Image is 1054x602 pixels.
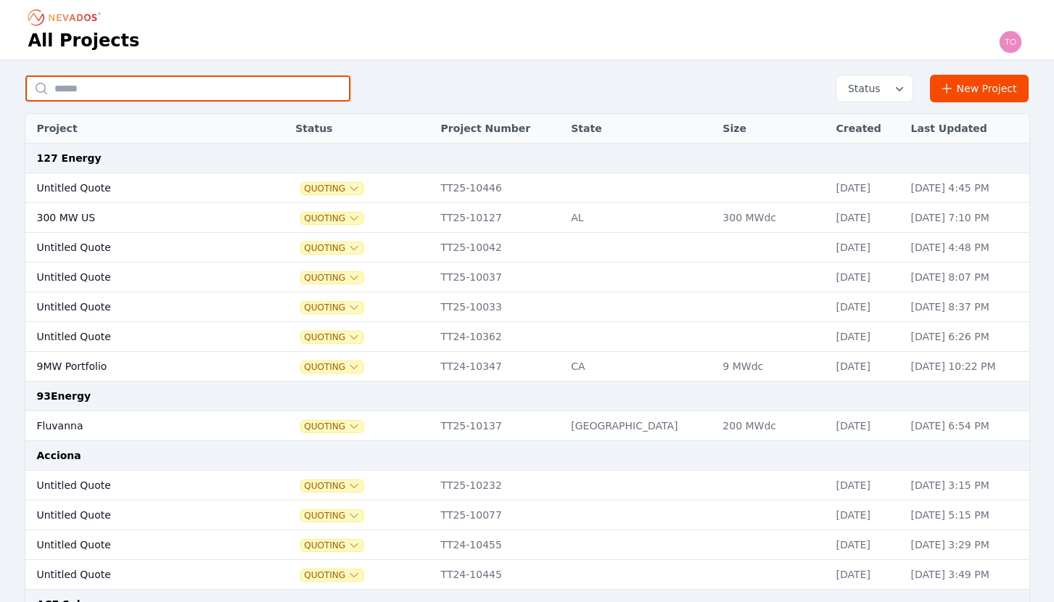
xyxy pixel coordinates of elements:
[715,203,828,233] td: 300 MWdc
[434,322,564,352] td: TT24-10362
[564,352,715,382] td: CA
[564,411,715,441] td: [GEOGRAPHIC_DATA]
[28,6,105,29] nav: Breadcrumb
[25,530,252,560] td: Untitled Quote
[842,81,881,96] span: Status
[904,411,1029,441] td: [DATE] 6:54 PM
[904,471,1029,500] td: [DATE] 3:15 PM
[829,352,904,382] td: [DATE]
[25,500,252,530] td: Untitled Quote
[564,114,715,144] th: State
[25,382,1029,411] td: 93Energy
[301,213,363,224] button: Quoting
[829,203,904,233] td: [DATE]
[434,233,564,263] td: TT25-10042
[434,263,564,292] td: TT25-10037
[25,352,252,382] td: 9MW Portfolio
[434,411,564,441] td: TT25-10137
[25,203,252,233] td: 300 MW US
[301,569,363,581] button: Quoting
[25,144,1029,173] td: 127 Energy
[434,471,564,500] td: TT25-10232
[904,114,1029,144] th: Last Updated
[301,361,363,373] button: Quoting
[25,500,1029,530] tr: Untitled QuoteQuotingTT25-10077[DATE][DATE] 5:15 PM
[829,233,904,263] td: [DATE]
[829,322,904,352] td: [DATE]
[28,29,140,52] h1: All Projects
[904,173,1029,203] td: [DATE] 4:45 PM
[434,292,564,322] td: TT25-10033
[904,322,1029,352] td: [DATE] 6:26 PM
[829,411,904,441] td: [DATE]
[25,203,1029,233] tr: 300 MW USQuotingTT25-10127AL300 MWdc[DATE][DATE] 7:10 PM
[904,560,1029,590] td: [DATE] 3:49 PM
[301,183,363,194] button: Quoting
[25,292,1029,322] tr: Untitled QuoteQuotingTT25-10033[DATE][DATE] 8:37 PM
[829,263,904,292] td: [DATE]
[301,480,363,492] button: Quoting
[715,114,828,144] th: Size
[715,411,828,441] td: 200 MWdc
[434,500,564,530] td: TT25-10077
[829,292,904,322] td: [DATE]
[25,471,252,500] td: Untitled Quote
[904,292,1029,322] td: [DATE] 8:37 PM
[25,322,252,352] td: Untitled Quote
[829,500,904,530] td: [DATE]
[288,114,433,144] th: Status
[25,173,252,203] td: Untitled Quote
[25,560,252,590] td: Untitled Quote
[434,352,564,382] td: TT24-10347
[25,233,1029,263] tr: Untitled QuoteQuotingTT25-10042[DATE][DATE] 4:48 PM
[904,233,1029,263] td: [DATE] 4:48 PM
[434,173,564,203] td: TT25-10446
[434,114,564,144] th: Project Number
[904,352,1029,382] td: [DATE] 10:22 PM
[301,272,363,284] button: Quoting
[301,302,363,313] span: Quoting
[904,500,1029,530] td: [DATE] 5:15 PM
[25,530,1029,560] tr: Untitled QuoteQuotingTT24-10455[DATE][DATE] 3:29 PM
[904,263,1029,292] td: [DATE] 8:07 PM
[904,530,1029,560] td: [DATE] 3:29 PM
[25,441,1029,471] td: Acciona
[829,530,904,560] td: [DATE]
[564,203,715,233] td: AL
[25,471,1029,500] tr: Untitled QuoteQuotingTT25-10232[DATE][DATE] 3:15 PM
[999,30,1022,54] img: todd.padezanin@nevados.solar
[25,292,252,322] td: Untitled Quote
[301,331,363,343] button: Quoting
[904,203,1029,233] td: [DATE] 7:10 PM
[25,114,252,144] th: Project
[434,560,564,590] td: TT24-10445
[301,421,363,432] button: Quoting
[301,242,363,254] button: Quoting
[829,173,904,203] td: [DATE]
[829,560,904,590] td: [DATE]
[301,540,363,551] button: Quoting
[434,203,564,233] td: TT25-10127
[829,114,904,144] th: Created
[25,411,252,441] td: Fluvanna
[25,173,1029,203] tr: Untitled QuoteQuotingTT25-10446[DATE][DATE] 4:45 PM
[301,510,363,521] button: Quoting
[715,352,828,382] td: 9 MWdc
[25,411,1029,441] tr: FluvannaQuotingTT25-10137[GEOGRAPHIC_DATA]200 MWdc[DATE][DATE] 6:54 PM
[930,75,1029,102] a: New Project
[25,263,252,292] td: Untitled Quote
[25,233,252,263] td: Untitled Quote
[25,352,1029,382] tr: 9MW PortfolioQuotingTT24-10347CA9 MWdc[DATE][DATE] 10:22 PM
[836,75,913,102] button: Status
